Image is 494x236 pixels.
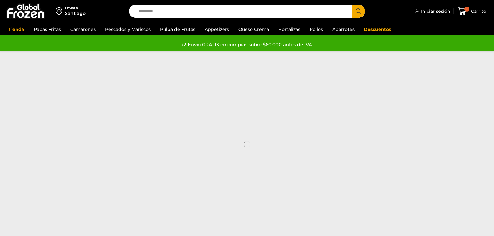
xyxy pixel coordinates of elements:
[361,23,394,35] a: Descuentos
[157,23,198,35] a: Pulpa de Frutas
[102,23,154,35] a: Pescados y Mariscos
[329,23,358,35] a: Abarrotes
[275,23,303,35] a: Hortalizas
[56,6,65,17] img: address-field-icon.svg
[202,23,232,35] a: Appetizers
[419,8,450,14] span: Iniciar sesión
[65,6,86,10] div: Enviar a
[5,23,27,35] a: Tienda
[464,7,469,12] span: 0
[413,5,450,17] a: Iniciar sesión
[457,4,488,19] a: 0 Carrito
[306,23,326,35] a: Pollos
[65,10,86,17] div: Santiago
[31,23,64,35] a: Papas Fritas
[352,5,365,18] button: Search button
[67,23,99,35] a: Camarones
[469,8,486,14] span: Carrito
[235,23,272,35] a: Queso Crema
